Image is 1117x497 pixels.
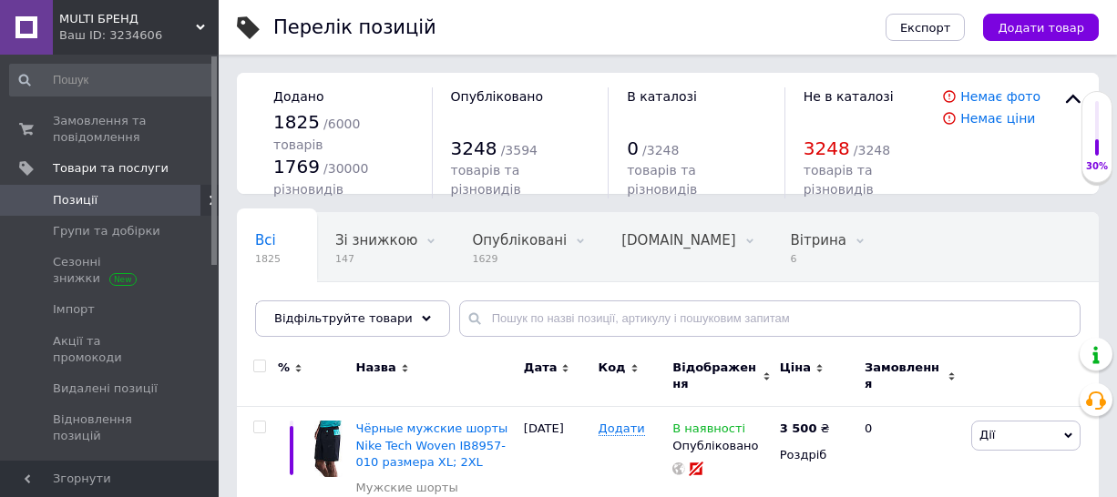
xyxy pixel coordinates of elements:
input: Пошук по назві позиції, артикулу і пошуковим запитам [459,300,1081,337]
span: Додати товар [998,21,1084,35]
a: Немає ціни [960,111,1035,126]
span: Додано [273,89,323,104]
span: Назва [356,360,396,376]
div: Перелік позицій [273,18,436,37]
span: Опубліковані [472,232,567,248]
span: Акції та промокоди [53,333,169,366]
span: Опубліковано [451,89,544,104]
span: 3248 [804,137,850,159]
span: / 6000 товарів [273,117,360,152]
span: Замовлення та повідомлення [53,113,169,146]
b: 3 500 [780,421,817,435]
span: % [278,360,290,376]
span: 1769 [273,156,320,177]
span: 0 [627,137,639,159]
a: Немає фото [960,89,1040,104]
span: Сезонні знижки [53,254,169,287]
span: 147 [335,252,417,266]
span: / 3248 [854,143,890,157]
span: 1629 [472,252,567,266]
span: Дії [979,428,995,441]
span: Позиції [53,192,97,208]
span: товарів та різновидів [451,163,521,196]
span: / 3248 [642,143,679,157]
span: Характеристики [53,459,156,475]
span: Замовлення [865,360,943,392]
span: MULTI БРЕНД [59,11,196,27]
span: 1825 [273,111,320,133]
span: Імпорт [53,301,95,318]
span: Відображення [672,360,757,392]
a: Чёрные мужские шорты Nike Tech Woven IB8957-010 размера XL; 2XL [356,421,508,468]
span: Зі знижкою [335,232,417,248]
span: Дата [524,360,558,376]
span: товарів та різновидів [627,163,697,196]
span: Експорт [900,21,951,35]
span: 3248 [451,137,497,159]
div: ₴ [780,421,830,437]
span: Код [599,360,626,376]
span: Приховані [255,301,329,318]
span: Відфільтруйте товари [274,311,413,325]
span: В каталозі [627,89,697,104]
span: 1825 [255,252,281,266]
span: Ціна [780,360,811,376]
span: Відновлення позицій [53,411,169,444]
span: Видалені позиції [53,380,158,397]
a: Мужские шорты [356,480,458,496]
span: В наявності [672,421,745,441]
div: Роздріб [780,447,849,463]
span: / 3594 [501,143,538,157]
button: Додати товар [983,14,1099,41]
span: Вітрина [791,232,846,248]
span: / 30000 різновидів [273,161,368,197]
span: Не в каталозі [804,89,894,104]
span: Групи та добірки [53,223,160,239]
span: [DOMAIN_NAME] [621,232,735,248]
div: 30% [1082,160,1112,173]
button: Експорт [886,14,966,41]
input: Пошук [9,64,214,96]
div: Ваш ID: 3234606 [59,27,219,44]
span: Всі [255,232,276,248]
span: товарів та різновидів [804,163,874,196]
span: Додати [599,421,645,436]
div: Опубліковано [672,438,770,454]
span: 6 [791,252,846,266]
span: Товари та послуги [53,160,169,177]
img: Чёрные мужские шорты Nike Tech Woven IB8957-010 размера XL; 2XL [310,421,347,476]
